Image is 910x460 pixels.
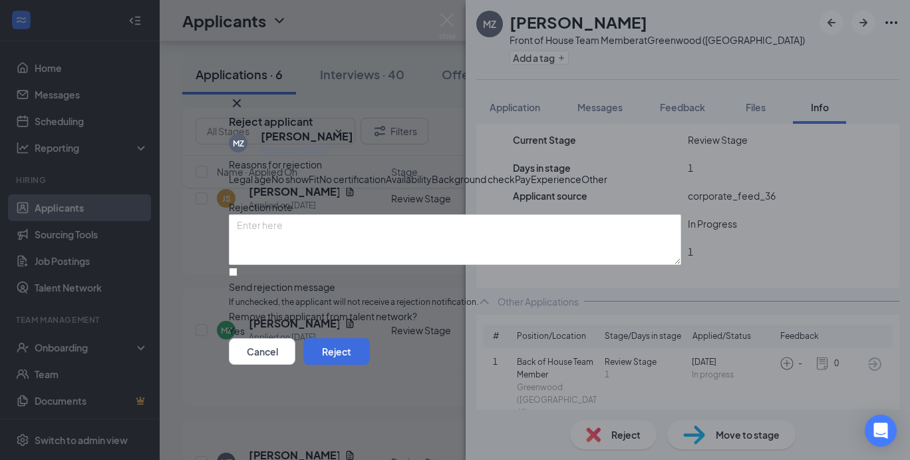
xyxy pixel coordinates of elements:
span: No show [271,172,309,186]
span: Availability [386,172,432,186]
button: Reject [303,338,370,365]
div: Applied on [DATE] [261,144,353,157]
h5: [PERSON_NAME] [261,129,353,144]
span: Background check [432,172,515,186]
div: Open Intercom Messenger [865,415,897,447]
div: Send rejection message [229,280,681,294]
span: Legal age [229,172,271,186]
span: If unchecked, the applicant will not receive a rejection notification. [229,296,681,309]
span: Experience [531,172,581,186]
button: Cancel [229,338,295,365]
h3: Reject applicant [229,115,313,129]
span: Other [581,172,607,186]
span: Remove this applicant from talent network? [229,310,417,322]
svg: Cross [229,95,245,111]
input: Send rejection messageIf unchecked, the applicant will not receive a rejection notification. [229,268,237,276]
span: Fit [309,172,319,186]
button: Close [229,95,245,111]
span: Rejection note [229,201,293,213]
div: MZ [233,138,244,149]
span: No certification [319,172,386,186]
span: Pay [515,172,531,186]
span: Reasons for rejection [229,158,322,170]
span: Yes [229,324,245,338]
